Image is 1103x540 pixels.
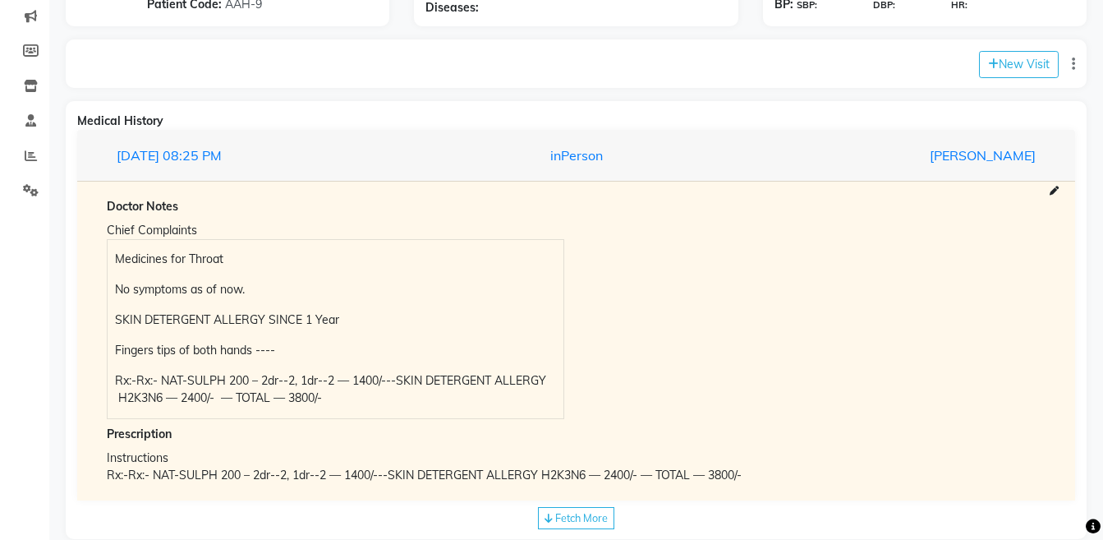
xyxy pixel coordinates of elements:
[979,51,1059,78] button: New Visit
[107,222,564,239] div: Chief Complaints
[115,312,555,329] p: SKIN DETERGENT ALLERGY SINCE 1 Year
[77,113,1075,130] div: Medical History
[733,145,1048,165] div: [PERSON_NAME]
[107,467,1046,484] div: Rx:-Rx:- NAT-SULPH 200 – 2dr--2, 1dr--2 — 1400/---SKIN DETERGENT ALLERGY H2K3N6 — 2400/- — TOTAL ...
[117,147,159,164] span: [DATE]
[115,251,555,268] p: Medicines for Throat
[115,342,555,359] p: Fingers tips of both hands ----
[107,426,1046,443] div: Prescription
[115,372,555,407] p: Rx:-Rx:- NAT-SULPH 200 – 2dr--2, 1dr--2 — 1400/---SKIN DETERGENT ALLERGY H2K3N6 — 2400/- — TOTAL ...
[94,140,1059,171] button: [DATE]08:25 PMinPerson[PERSON_NAME]
[419,145,733,165] div: inPerson
[555,511,608,524] span: Fetch More
[107,198,1046,215] div: Doctor Notes
[115,281,555,298] p: No symptoms as of now.
[107,450,1046,467] div: Instructions
[108,240,563,418] div: Rich Text Editor, main
[163,147,222,164] span: 08:25 PM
